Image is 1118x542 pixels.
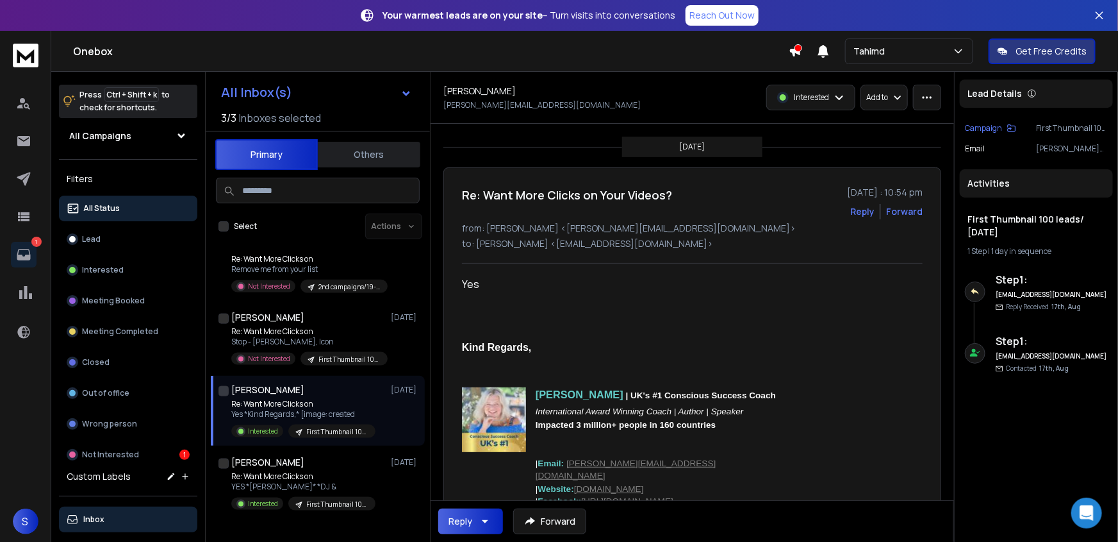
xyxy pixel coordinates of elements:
[382,9,675,22] p: – Turn visits into conversations
[82,450,139,460] p: Not Interested
[853,45,890,58] p: Tahimd
[59,123,197,149] button: All Campaigns
[1039,364,1069,373] span: 17th, Aug
[1036,144,1108,154] p: [PERSON_NAME][EMAIL_ADDRESS][DOMAIN_NAME]
[448,515,472,528] div: Reply
[318,140,420,169] button: Others
[82,357,110,368] p: Closed
[59,196,197,221] button: All Status
[248,427,278,436] p: Interested
[104,87,159,102] span: Ctrl + Shift + k
[536,459,716,480] a: [PERSON_NAME][EMAIL_ADDRESS][DOMAIN_NAME]
[538,496,582,506] span: Facebook:
[231,264,385,275] p: Remove me from your list
[79,89,170,114] p: Press to check for shortcuts.
[221,86,292,99] h1: All Inbox(s)
[231,399,375,409] p: Re: Want More Clicks on
[1071,498,1102,529] div: Open Intercom Messenger
[82,419,137,429] p: Wrong person
[83,514,104,525] p: Inbox
[462,342,531,353] b: Kind Regards,
[438,509,503,534] button: Reply
[850,205,875,218] button: Reply
[59,442,197,468] button: Not Interested1
[536,496,538,506] span: |
[221,110,236,126] span: 3 / 3
[231,409,375,419] p: Yes *Kind Regards,* [image: created
[443,85,516,97] h1: [PERSON_NAME]
[59,319,197,344] button: Meeting Completed
[847,186,923,199] p: [DATE] : 10:54 pm
[231,456,304,469] h1: [PERSON_NAME]
[996,272,1108,287] h6: Step 1 :
[574,484,644,494] a: [DOMAIN_NAME]
[996,351,1108,361] h6: [EMAIL_ADDRESS][DOMAIN_NAME]
[967,246,1105,257] div: |
[866,92,888,103] p: Add to
[513,509,586,534] button: Forward
[59,380,197,406] button: Out of office
[967,87,1022,100] p: Lead Details
[11,242,37,267] a: 1
[59,350,197,375] button: Closed
[536,420,716,430] b: Impacted 3 million+ people in 160 countries
[443,100,641,110] p: [PERSON_NAME][EMAIL_ADDRESS][DOMAIN_NAME]
[462,186,672,204] h1: Re: Want More Clicks on Your Videos?
[967,246,987,257] span: 1 Step
[248,499,278,509] p: Interested
[318,355,380,364] p: First Thumbnail 100 leads/ [DATE]
[82,326,158,337] p: Meeting Completed
[462,276,836,292] div: Yes
[248,282,290,291] p: Not Interested
[382,9,543,21] strong: Your warmest leads are on your site
[82,234,101,244] p: Lead
[536,459,716,480] font: |
[391,312,420,323] p: [DATE]
[1006,364,1069,373] p: Contacted
[59,411,197,437] button: Wrong person
[391,385,420,395] p: [DATE]
[318,282,380,292] p: 2nd campaigns/19-8-25
[31,237,42,247] p: 1
[234,221,257,232] label: Select
[794,92,829,103] p: Interested
[248,354,290,364] p: Not Interested
[231,326,385,337] p: Re: Want More Clicks on
[582,496,674,506] a: [URL][DOMAIN_NAME]
[965,144,985,154] p: Email
[211,80,422,105] button: All Inbox(s)
[215,139,318,170] button: Primary
[538,459,564,468] span: Email:
[1015,45,1087,58] p: Get Free Credits
[13,509,38,534] button: S
[967,213,1105,239] h1: First Thumbnail 100 leads/ [DATE]
[462,387,526,452] img: created with MySignature.io
[462,237,923,250] p: to: [PERSON_NAME] <[EMAIL_ADDRESS][DOMAIN_NAME]>
[59,257,197,283] button: Interested
[989,38,1096,64] button: Get Free Credits
[1036,123,1108,133] p: First Thumbnail 100 leads/ [DATE]
[1051,302,1081,311] span: 17th, Aug
[231,471,375,482] p: Re: Want More Clicks on
[82,265,124,275] p: Interested
[391,457,420,468] p: [DATE]
[996,334,1108,349] h6: Step 1 :
[965,123,1016,133] button: Campaign
[965,123,1002,133] p: Campaign
[960,169,1113,198] div: Activities
[462,222,923,235] p: from: [PERSON_NAME] <[PERSON_NAME][EMAIL_ADDRESS][DOMAIN_NAME]>
[686,5,759,26] a: Reach Out Now
[991,246,1051,257] span: 1 day in sequence
[689,9,755,22] p: Reach Out Now
[231,482,375,492] p: YES *[PERSON_NAME]* *DJ &
[536,389,623,400] span: [PERSON_NAME]
[13,44,38,67] img: logo
[306,500,368,509] p: First Thumbnail 100 leads/ [DATE]
[69,130,131,142] h1: All Campaigns
[231,337,385,347] p: Stop - [PERSON_NAME], Icon
[536,484,644,494] font: |
[67,470,131,483] h3: Custom Labels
